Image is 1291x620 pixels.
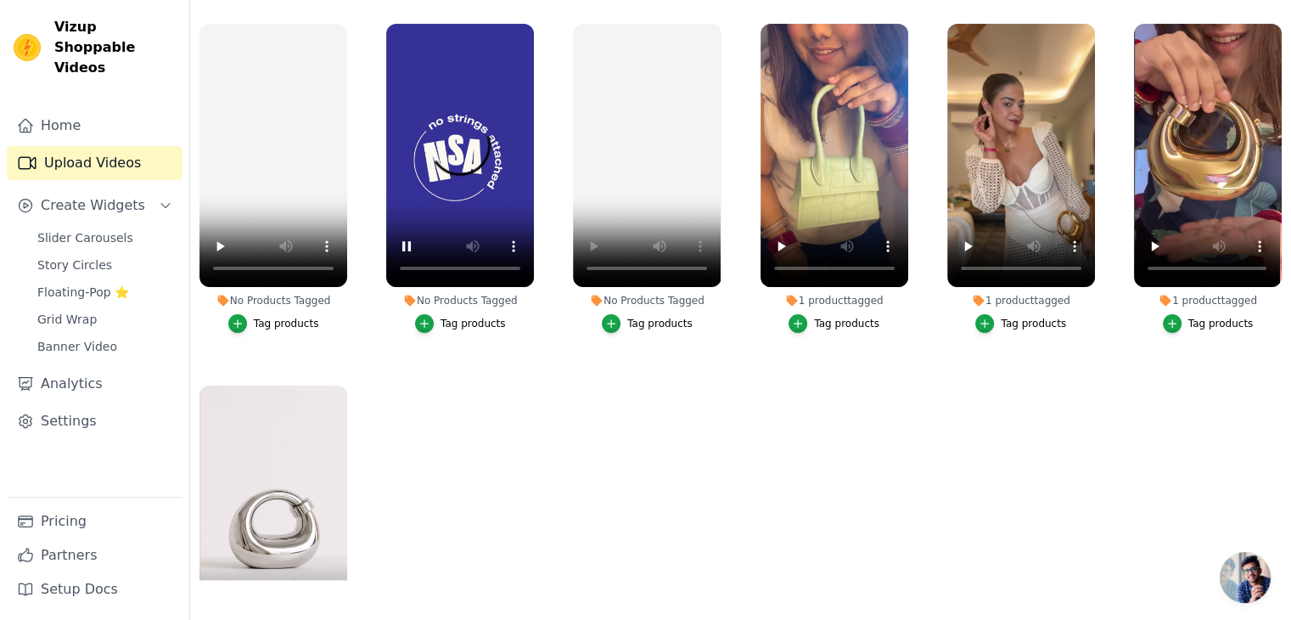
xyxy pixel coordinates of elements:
a: Banner Video [27,335,182,358]
div: No Products Tagged [386,294,534,307]
button: Tag products [415,314,506,333]
button: Tag products [1163,314,1254,333]
div: Open chat [1220,552,1271,603]
div: Tag products [1001,317,1066,330]
div: 1 product tagged [947,294,1095,307]
div: Tag products [441,317,506,330]
a: Setup Docs [7,572,182,606]
div: Tag products [1188,317,1254,330]
span: Floating-Pop ⭐ [37,284,129,301]
div: 1 product tagged [761,294,908,307]
a: Grid Wrap [27,307,182,331]
button: Tag products [228,314,319,333]
button: Create Widgets [7,189,182,223]
span: Create Widgets [41,195,145,216]
div: Tag products [814,317,879,330]
a: Floating-Pop ⭐ [27,280,182,304]
span: Slider Carousels [37,229,133,246]
div: Tag products [254,317,319,330]
div: Tag products [627,317,693,330]
button: Tag products [602,314,693,333]
button: Tag products [789,314,879,333]
button: Tag products [975,314,1066,333]
a: Pricing [7,504,182,538]
div: No Products Tagged [573,294,721,307]
span: Grid Wrap [37,311,97,328]
a: Analytics [7,367,182,401]
a: Slider Carousels [27,226,182,250]
a: Settings [7,404,182,438]
span: Banner Video [37,338,117,355]
a: Home [7,109,182,143]
a: Partners [7,538,182,572]
a: Upload Videos [7,146,182,180]
div: 1 product tagged [1134,294,1282,307]
span: Vizup Shoppable Videos [54,17,176,78]
span: Story Circles [37,256,112,273]
img: Vizup [14,34,41,61]
div: No Products Tagged [199,294,347,307]
a: Story Circles [27,253,182,277]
